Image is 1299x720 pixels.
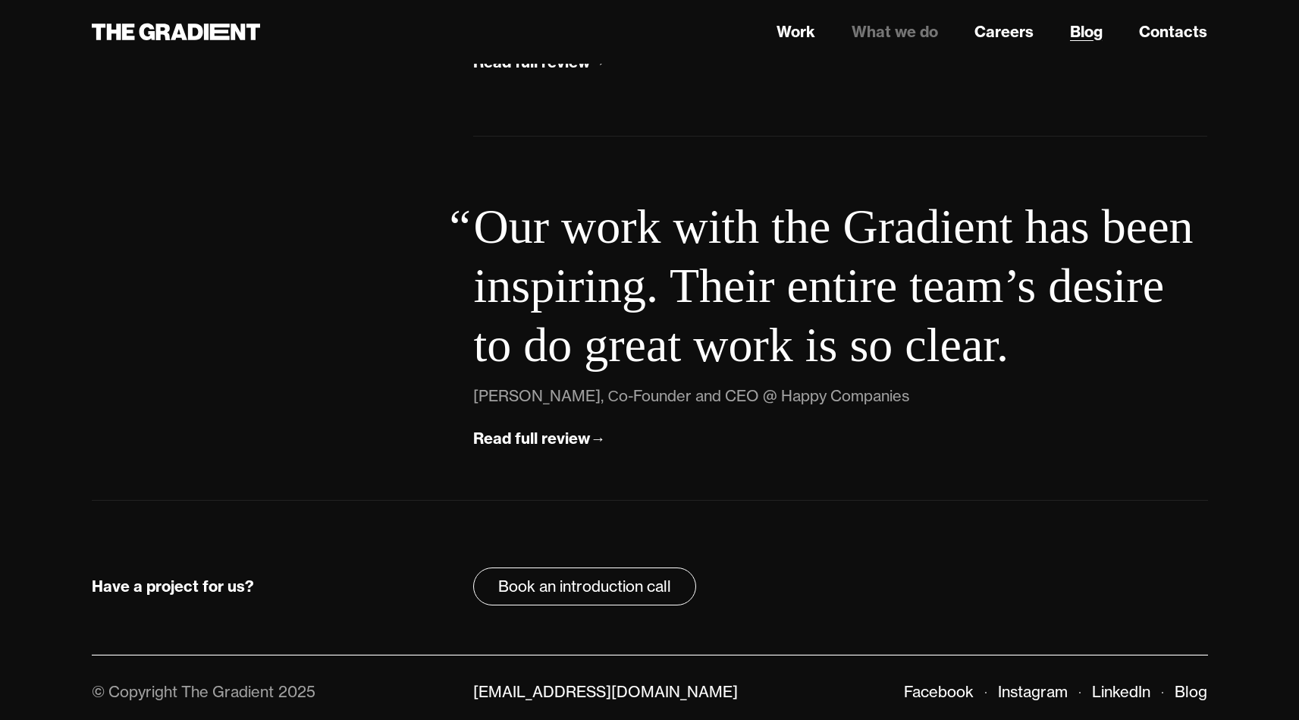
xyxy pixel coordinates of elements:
[1070,20,1103,43] a: Blog
[473,384,908,408] div: [PERSON_NAME], Сo-Founder and CEO @ Happy Companies
[852,20,938,43] a: What we do
[92,682,274,701] div: © Copyright The Gradient
[974,20,1034,43] a: Careers
[278,682,315,701] div: 2025
[92,577,254,596] strong: Have a project for us?
[473,197,1207,375] blockquote: Our work with the Gradient has been inspiring. Their entire team’s desire to do great work is so ...
[473,426,605,451] a: Read full review→
[590,429,605,448] div: →
[1175,682,1207,701] a: Blog
[998,682,1068,701] a: Instagram
[904,682,974,701] a: Facebook
[1139,20,1207,43] a: Contacts
[777,20,815,43] a: Work
[1092,682,1150,701] a: LinkedIn
[473,568,696,605] a: Book an introduction call
[473,429,590,448] div: Read full review
[473,682,738,701] a: [EMAIL_ADDRESS][DOMAIN_NAME]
